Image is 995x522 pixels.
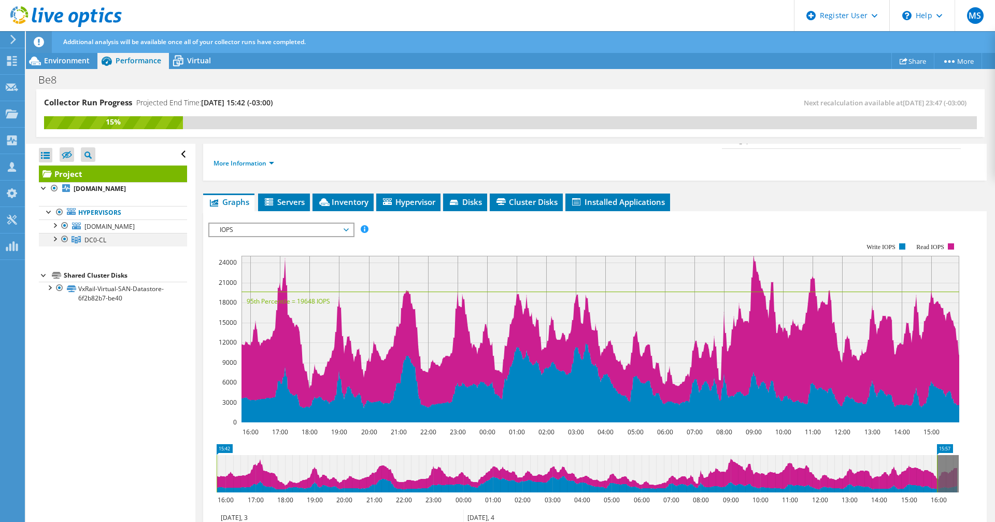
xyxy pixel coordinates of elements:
text: 24000 [219,258,237,267]
text: 15:00 [901,496,917,504]
text: 07:00 [687,428,703,436]
text: 18:00 [302,428,318,436]
a: [DOMAIN_NAME] [39,182,187,196]
text: 00:00 [456,496,472,504]
text: 01:00 [509,428,525,436]
text: 02:00 [515,496,531,504]
span: Additional analysis will be available once all of your collector runs have completed. [63,37,306,46]
text: 03:00 [545,496,561,504]
text: 23:00 [450,428,466,436]
div: Shared Cluster Disks [64,269,187,282]
text: 03:00 [568,428,584,436]
text: 21:00 [391,428,407,436]
text: 10:00 [775,428,791,436]
span: [DATE] 15:42 (-03:00) [201,98,273,107]
a: Project [39,166,187,182]
a: More [934,53,982,69]
span: Performance [116,56,161,65]
span: Hypervisor [381,197,435,207]
text: 14:00 [894,428,910,436]
a: Share [891,53,934,69]
span: Inventory [318,197,368,207]
text: 08:00 [693,496,709,504]
text: 19:00 [331,428,347,436]
span: IOPS [215,224,348,236]
text: 15000 [219,318,237,327]
text: 04:00 [574,496,590,504]
text: 12:00 [812,496,828,504]
text: 06:00 [657,428,673,436]
text: 21000 [219,278,237,287]
span: Cluster Disks [495,197,558,207]
span: Graphs [208,197,249,207]
text: 0 [233,418,237,427]
text: 12:00 [834,428,850,436]
h4: Projected End Time: [136,97,273,108]
text: 05:00 [604,496,620,504]
text: 23:00 [425,496,442,504]
text: 13:00 [842,496,858,504]
a: [DOMAIN_NAME] [39,219,187,233]
text: 22:00 [420,428,436,436]
span: Environment [44,56,90,65]
span: DC0-CL [84,236,106,244]
text: 04:00 [598,428,614,436]
div: 15% [44,116,183,128]
text: 09:00 [746,428,762,436]
text: 19:00 [307,496,323,504]
text: 01:00 [485,496,501,504]
text: 18000 [219,298,237,307]
text: 00:00 [479,428,495,436]
text: 22:00 [396,496,412,504]
span: Virtual [187,56,211,65]
text: 15:00 [923,428,940,436]
a: Hypervisors [39,206,187,219]
text: 17:00 [248,496,264,504]
text: 16:00 [931,496,947,504]
text: 21:00 [366,496,382,504]
text: 11:00 [805,428,821,436]
text: Read IOPS [917,243,945,251]
text: 95th Percentile = 19648 IOPS [247,297,330,306]
svg: \n [902,11,912,20]
a: DC0-CL [39,233,187,246]
text: 20:00 [361,428,377,436]
text: 06:00 [634,496,650,504]
text: 13:00 [864,428,880,436]
text: 16:00 [218,496,234,504]
text: 11:00 [782,496,798,504]
span: Next recalculation available at [804,98,972,107]
text: 17:00 [272,428,288,436]
h1: Be8 [34,74,73,86]
span: [DATE] 23:47 (-03:00) [903,98,966,107]
span: [DOMAIN_NAME] [84,222,135,231]
span: MS [967,7,984,24]
a: More Information [214,159,274,168]
span: Installed Applications [571,197,665,207]
text: 10:00 [752,496,769,504]
text: 6000 [222,378,237,387]
text: 14:00 [871,496,887,504]
text: 09:00 [723,496,739,504]
text: 02:00 [538,428,555,436]
text: 20:00 [336,496,352,504]
text: Write IOPS [866,243,895,251]
span: Disks [448,197,482,207]
text: 3000 [222,398,237,407]
text: 9000 [222,358,237,367]
span: Servers [263,197,305,207]
text: 18:00 [277,496,293,504]
text: 08:00 [716,428,732,436]
text: 07:00 [663,496,679,504]
text: 12000 [219,338,237,347]
text: 05:00 [628,428,644,436]
b: [DOMAIN_NAME] [74,184,126,193]
text: 16:00 [243,428,259,436]
a: VxRail-Virtual-SAN-Datastore-6f2b82b7-be40 [39,282,187,305]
